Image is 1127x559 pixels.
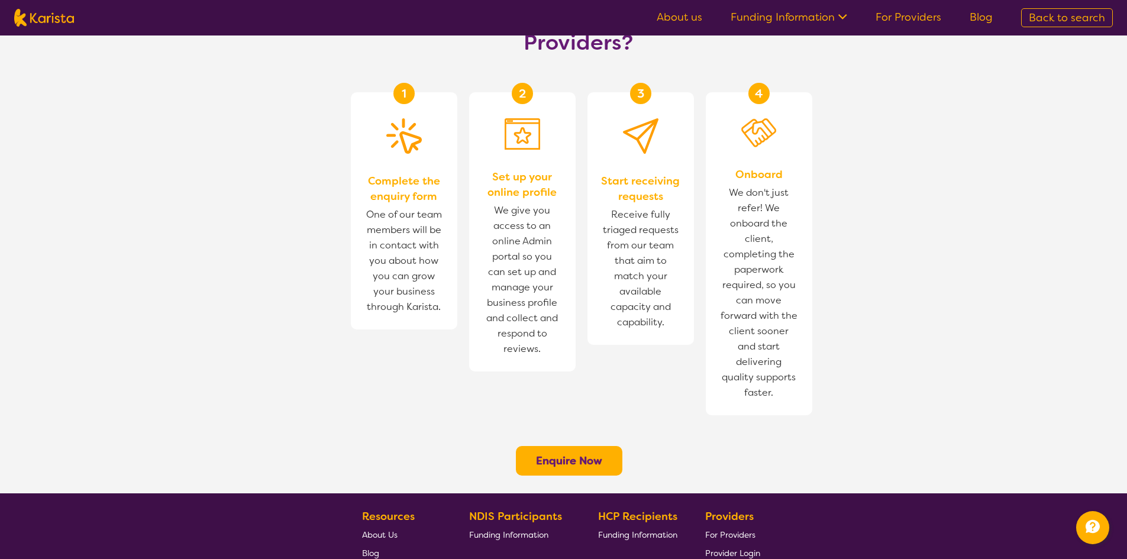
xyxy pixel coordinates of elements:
[876,10,941,24] a: For Providers
[741,118,777,147] img: Onboard
[705,509,754,524] b: Providers
[705,525,760,544] a: For Providers
[362,525,441,544] a: About Us
[748,83,770,104] div: 4
[731,10,847,24] a: Funding Information
[705,548,760,558] span: Provider Login
[705,529,755,540] span: For Providers
[481,169,564,200] span: Set up your online profile
[362,509,415,524] b: Resources
[623,118,658,154] img: Provider Start receiving requests
[14,9,74,27] img: Karista logo
[512,83,533,104] div: 2
[1076,511,1109,544] button: Channel Menu
[362,529,398,540] span: About Us
[1029,11,1105,25] span: Back to search
[598,509,677,524] b: HCP Recipients
[598,529,677,540] span: Funding Information
[469,525,571,544] a: Funding Information
[469,529,548,540] span: Funding Information
[469,509,562,524] b: NDIS Participants
[505,118,540,150] img: Set up your online profile
[599,173,682,204] span: Start receiving requests
[657,10,702,24] a: About us
[481,200,564,360] span: We give you access to an online Admin portal so you can set up and manage your business profile a...
[598,525,677,544] a: Funding Information
[386,118,422,154] img: Complete the enquiry form
[1021,8,1113,27] a: Back to search
[735,167,783,182] span: Onboard
[599,204,682,333] span: Receive fully triaged requests from our team that aim to match your available capacity and capabi...
[536,454,602,468] a: Enquire Now
[363,204,445,318] span: One of our team members will be in contact with you about how you can grow your business through ...
[718,182,800,403] span: We don't just refer! We onboard the client, completing the paperwork required, so you can move fo...
[393,83,415,104] div: 1
[970,10,993,24] a: Blog
[362,548,379,558] span: Blog
[630,83,651,104] div: 3
[363,173,445,204] span: Complete the enquiry form
[516,446,622,476] button: Enquire Now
